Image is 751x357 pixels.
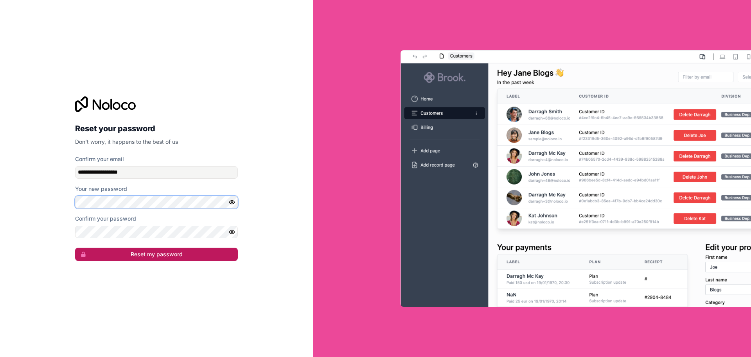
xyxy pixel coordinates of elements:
label: Confirm your email [75,155,124,163]
label: Your new password [75,185,127,193]
p: Don't worry, it happens to the best of us [75,138,238,146]
input: Confirm password [75,226,238,238]
input: Password [75,196,238,208]
button: Reset my password [75,248,238,261]
label: Confirm your password [75,215,136,223]
input: Email address [75,166,238,179]
h2: Reset your password [75,121,238,136]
